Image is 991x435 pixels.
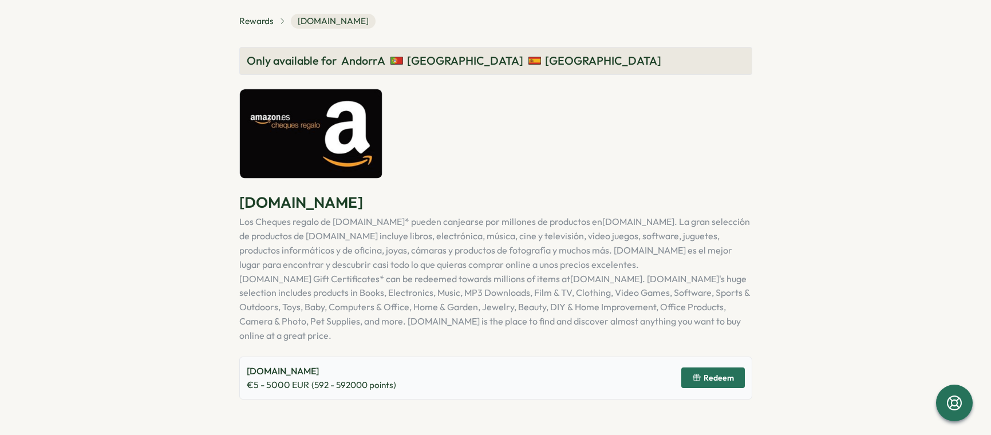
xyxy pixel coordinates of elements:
span: € 5 - 5000 EUR [247,378,309,392]
span: [GEOGRAPHIC_DATA] [545,52,661,70]
span: Redeem [704,374,734,382]
img: Amazon.es [239,89,382,179]
span: Los Cheques regalo de [DOMAIN_NAME]* pueden canjearse por millones de productos en . La gran sele... [239,216,750,270]
a: [DOMAIN_NAME] [602,216,674,227]
p: [DOMAIN_NAME] [247,364,396,378]
span: [GEOGRAPHIC_DATA] [407,52,523,70]
span: [DOMAIN_NAME] Gift Certificates* can be redeemed towards millions of items at . [DOMAIN_NAME]'s h... [239,273,750,341]
img: Portugal [390,54,404,68]
img: Spain [528,54,542,68]
span: ( 592 - 592000 points) [311,379,396,391]
p: [DOMAIN_NAME] [239,192,752,212]
span: [DOMAIN_NAME] [291,14,376,29]
button: Redeem [681,367,745,388]
a: Rewards [239,15,274,27]
span: Only available for [247,52,337,70]
span: AndorrA [341,52,385,70]
a: [DOMAIN_NAME] [570,273,642,284]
